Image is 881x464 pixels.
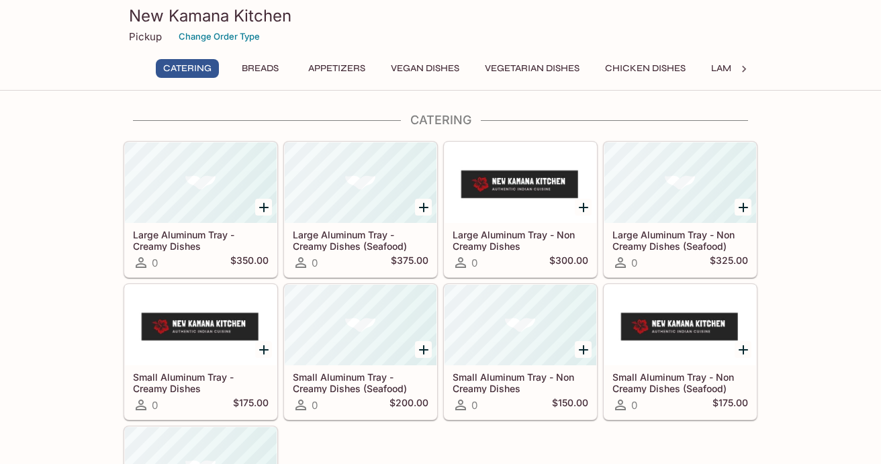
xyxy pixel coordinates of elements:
[133,229,269,251] h5: Large Aluminum Tray - Creamy Dishes
[152,399,158,412] span: 0
[124,284,277,420] a: Small Aluminum Tray - Creamy Dishes0$175.00
[735,341,751,358] button: Add Small Aluminum Tray - Non Creamy Dishes (Seafood)
[604,285,756,365] div: Small Aluminum Tray - Non Creamy Dishes (Seafood)
[415,341,432,358] button: Add Small Aluminum Tray - Creamy Dishes (Seafood)
[312,399,318,412] span: 0
[444,284,597,420] a: Small Aluminum Tray - Non Creamy Dishes0$150.00
[284,284,437,420] a: Small Aluminum Tray - Creamy Dishes (Seafood)0$200.00
[173,26,266,47] button: Change Order Type
[445,142,596,223] div: Large Aluminum Tray - Non Creamy Dishes
[453,229,588,251] h5: Large Aluminum Tray - Non Creamy Dishes
[612,371,748,393] h5: Small Aluminum Tray - Non Creamy Dishes (Seafood)
[704,59,780,78] button: Lamb Dishes
[124,142,277,277] a: Large Aluminum Tray - Creamy Dishes0$350.00
[735,199,751,216] button: Add Large Aluminum Tray - Non Creamy Dishes (Seafood)
[124,113,757,128] h4: Catering
[312,257,318,269] span: 0
[255,341,272,358] button: Add Small Aluminum Tray - Creamy Dishes
[391,254,428,271] h5: $375.00
[152,257,158,269] span: 0
[133,371,269,393] h5: Small Aluminum Tray - Creamy Dishes
[604,284,757,420] a: Small Aluminum Tray - Non Creamy Dishes (Seafood)0$175.00
[156,59,219,78] button: Catering
[471,257,477,269] span: 0
[285,285,436,365] div: Small Aluminum Tray - Creamy Dishes (Seafood)
[230,254,269,271] h5: $350.00
[415,199,432,216] button: Add Large Aluminum Tray - Creamy Dishes (Seafood)
[604,142,756,223] div: Large Aluminum Tray - Non Creamy Dishes (Seafood)
[453,371,588,393] h5: Small Aluminum Tray - Non Creamy Dishes
[604,142,757,277] a: Large Aluminum Tray - Non Creamy Dishes (Seafood)0$325.00
[293,371,428,393] h5: Small Aluminum Tray - Creamy Dishes (Seafood)
[125,285,277,365] div: Small Aluminum Tray - Creamy Dishes
[612,229,748,251] h5: Large Aluminum Tray - Non Creamy Dishes (Seafood)
[598,59,693,78] button: Chicken Dishes
[445,285,596,365] div: Small Aluminum Tray - Non Creamy Dishes
[301,59,373,78] button: Appetizers
[129,30,162,43] p: Pickup
[549,254,588,271] h5: $300.00
[285,142,436,223] div: Large Aluminum Tray - Creamy Dishes (Seafood)
[471,399,477,412] span: 0
[230,59,290,78] button: Breads
[575,341,592,358] button: Add Small Aluminum Tray - Non Creamy Dishes
[477,59,587,78] button: Vegetarian Dishes
[552,397,588,413] h5: $150.00
[129,5,752,26] h3: New Kamana Kitchen
[710,254,748,271] h5: $325.00
[712,397,748,413] h5: $175.00
[255,199,272,216] button: Add Large Aluminum Tray - Creamy Dishes
[444,142,597,277] a: Large Aluminum Tray - Non Creamy Dishes0$300.00
[284,142,437,277] a: Large Aluminum Tray - Creamy Dishes (Seafood)0$375.00
[631,399,637,412] span: 0
[383,59,467,78] button: Vegan Dishes
[575,199,592,216] button: Add Large Aluminum Tray - Non Creamy Dishes
[293,229,428,251] h5: Large Aluminum Tray - Creamy Dishes (Seafood)
[233,397,269,413] h5: $175.00
[389,397,428,413] h5: $200.00
[125,142,277,223] div: Large Aluminum Tray - Creamy Dishes
[631,257,637,269] span: 0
